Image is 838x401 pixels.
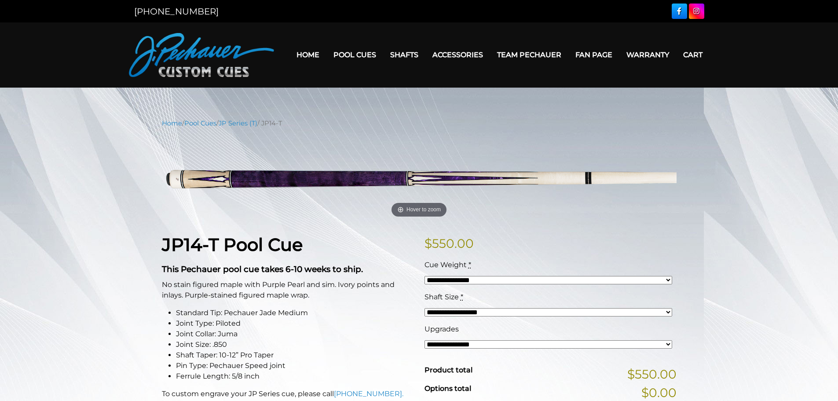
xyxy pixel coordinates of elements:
[162,280,414,301] p: No stain figured maple with Purple Pearl and sim. Ivory points and inlays. Purple-stained figured...
[289,44,326,66] a: Home
[162,118,677,128] nav: Breadcrumb
[176,350,414,361] li: Shaft Taper: 10-12” Pro Taper
[176,361,414,371] li: Pin Type: Pechauer Speed joint
[176,318,414,329] li: Joint Type: Piloted
[162,234,303,255] strong: JP14-T Pool Cue
[424,293,459,301] span: Shaft Size
[162,389,414,399] p: To custom engrave your JP Series cue, please call
[424,261,467,269] span: Cue Weight
[334,390,403,398] a: [PHONE_NUMBER].
[490,44,568,66] a: Team Pechauer
[184,119,216,127] a: Pool Cues
[176,329,414,339] li: Joint Collar: Juma
[676,44,710,66] a: Cart
[162,135,677,221] img: jp14-T.png
[627,365,677,383] span: $550.00
[383,44,425,66] a: Shafts
[468,261,471,269] abbr: required
[424,236,432,251] span: $
[568,44,619,66] a: Fan Page
[162,119,182,127] a: Home
[619,44,676,66] a: Warranty
[219,119,257,127] a: JP Series (T)
[129,33,274,77] img: Pechauer Custom Cues
[176,308,414,318] li: Standard Tip: Pechauer Jade Medium
[424,236,474,251] bdi: 550.00
[176,371,414,382] li: Ferrule Length: 5/8 inch
[162,135,677,221] a: Hover to zoom
[162,264,363,274] strong: This Pechauer pool cue takes 6-10 weeks to ship.
[326,44,383,66] a: Pool Cues
[424,325,459,333] span: Upgrades
[176,339,414,350] li: Joint Size: .850
[425,44,490,66] a: Accessories
[424,384,471,393] span: Options total
[134,6,219,17] a: [PHONE_NUMBER]
[461,293,463,301] abbr: required
[424,366,472,374] span: Product total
